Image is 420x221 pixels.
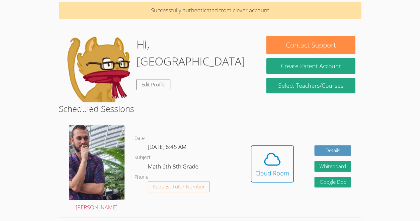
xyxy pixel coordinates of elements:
img: 20240721_091457.jpg [69,125,125,200]
span: Request Tutor Number [153,184,205,189]
div: Cloud Room [255,168,289,178]
a: Details [314,145,351,156]
a: [PERSON_NAME] [69,125,125,212]
dt: Subject [134,154,151,162]
dt: Phone [134,173,148,181]
img: default.png [65,36,131,102]
a: Google Doc [314,177,351,188]
button: Whiteboard [314,161,351,172]
dd: Math 6th-8th Grade [148,162,200,173]
a: Edit Profile [136,79,170,90]
button: Request Tutor Number [148,181,210,192]
h2: Scheduled Sessions [59,102,361,115]
button: Contact Support [266,36,355,54]
button: Cloud Room [251,145,294,182]
dt: Date [134,134,145,143]
a: Select Teachers/Courses [266,78,355,93]
span: [DATE] 8:45 AM [148,143,187,151]
p: Successfully authenticated from clever account [59,2,361,19]
h1: Hi, [GEOGRAPHIC_DATA] [136,36,254,70]
button: Create Parent Account [266,58,355,74]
